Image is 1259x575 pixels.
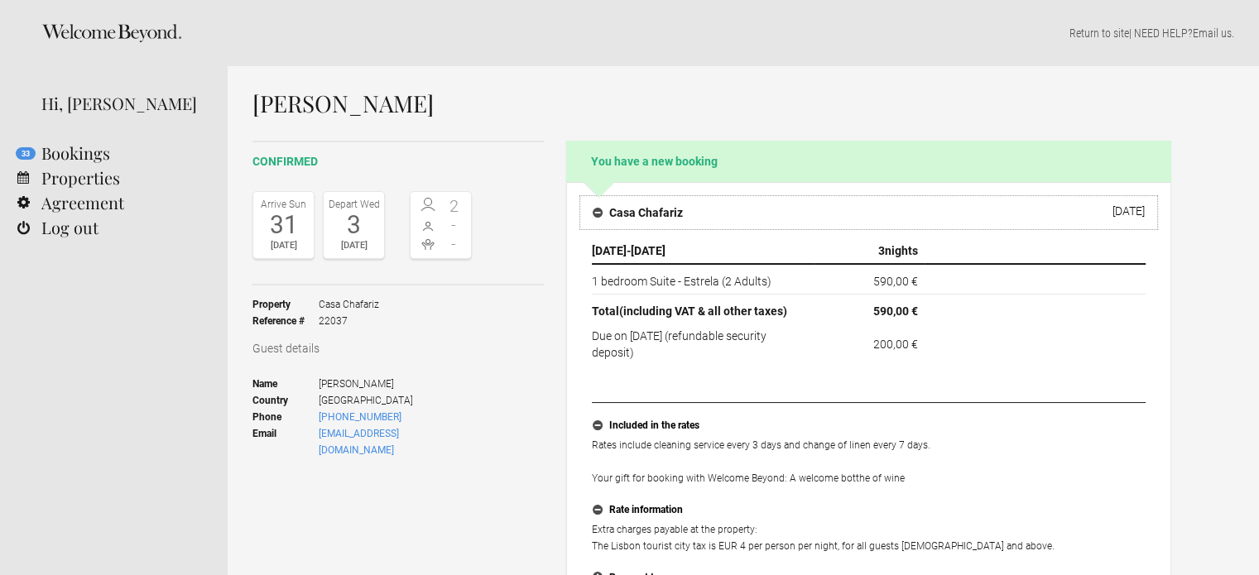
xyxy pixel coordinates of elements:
div: Arrive Sun [257,196,310,213]
a: Return to site [1069,26,1129,40]
strong: Reference # [252,313,319,329]
p: Extra charges payable at the property: The Lisbon tourist city tax is EUR 4 per person per night,... [592,521,1146,554]
div: 3 [328,213,380,237]
button: Casa Chafariz [DATE] [579,195,1158,230]
span: 22037 [319,313,379,329]
span: 3 [878,244,885,257]
h2: You have a new booking [566,141,1171,182]
h4: Casa Chafariz [593,204,683,221]
div: Depart Wed [328,196,380,213]
strong: Phone [252,409,319,425]
div: 31 [257,213,310,237]
a: [EMAIL_ADDRESS][DOMAIN_NAME] [319,428,399,456]
span: Casa Chafariz [319,296,379,313]
span: [DATE] [592,244,627,257]
span: 2 [441,198,468,214]
flynt-notification-badge: 33 [16,147,36,160]
div: [DATE] [328,237,380,254]
td: 1 bedroom Suite - Estrela (2 Adults) [592,264,814,295]
span: - [441,236,468,252]
td: Due on [DATE] (refundable security deposit) [592,323,814,361]
button: Included in the rates [592,415,1146,437]
strong: Email [252,425,319,458]
div: Hi, [PERSON_NAME] [41,91,203,116]
span: [DATE] [631,244,666,257]
flynt-currency: 200,00 € [873,338,918,351]
span: (including VAT & all other taxes) [619,304,787,318]
strong: Property [252,296,319,313]
th: nights [814,238,925,264]
div: [DATE] [1112,204,1145,218]
p: Rates include cleaning service every 3 days and change of linen every 7 days. Your gift for booki... [592,437,1146,486]
span: [PERSON_NAME] [319,376,472,392]
th: - [592,238,814,264]
span: - [441,217,468,233]
a: Email us [1193,26,1232,40]
flynt-currency: 590,00 € [873,304,918,318]
flynt-currency: 590,00 € [873,275,918,288]
a: [PHONE_NUMBER] [319,411,401,423]
div: [DATE] [257,237,310,254]
strong: Country [252,392,319,409]
strong: Name [252,376,319,392]
h2: confirmed [252,153,544,170]
h1: [PERSON_NAME] [252,91,1171,116]
h3: Guest details [252,340,544,357]
p: | NEED HELP? . [252,25,1234,41]
button: Rate information [592,500,1146,521]
span: [GEOGRAPHIC_DATA] [319,392,472,409]
th: Total [592,295,814,324]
